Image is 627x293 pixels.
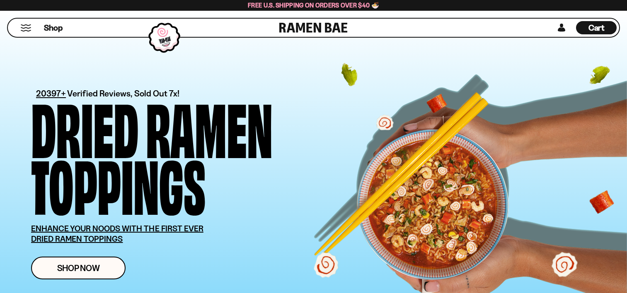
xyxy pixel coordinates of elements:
[588,23,605,33] span: Cart
[146,98,273,154] div: Ramen
[31,257,126,279] a: Shop Now
[44,21,63,34] a: Shop
[31,98,138,154] div: Dried
[31,223,203,244] u: ENHANCE YOUR NOODS WITH THE FIRST EVER DRIED RAMEN TOPPINGS
[576,19,617,37] div: Cart
[248,1,379,9] span: Free U.S. Shipping on Orders over $40 🍜
[20,24,31,31] button: Mobile Menu Trigger
[31,154,206,211] div: Toppings
[57,264,100,272] span: Shop Now
[44,22,63,34] span: Shop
